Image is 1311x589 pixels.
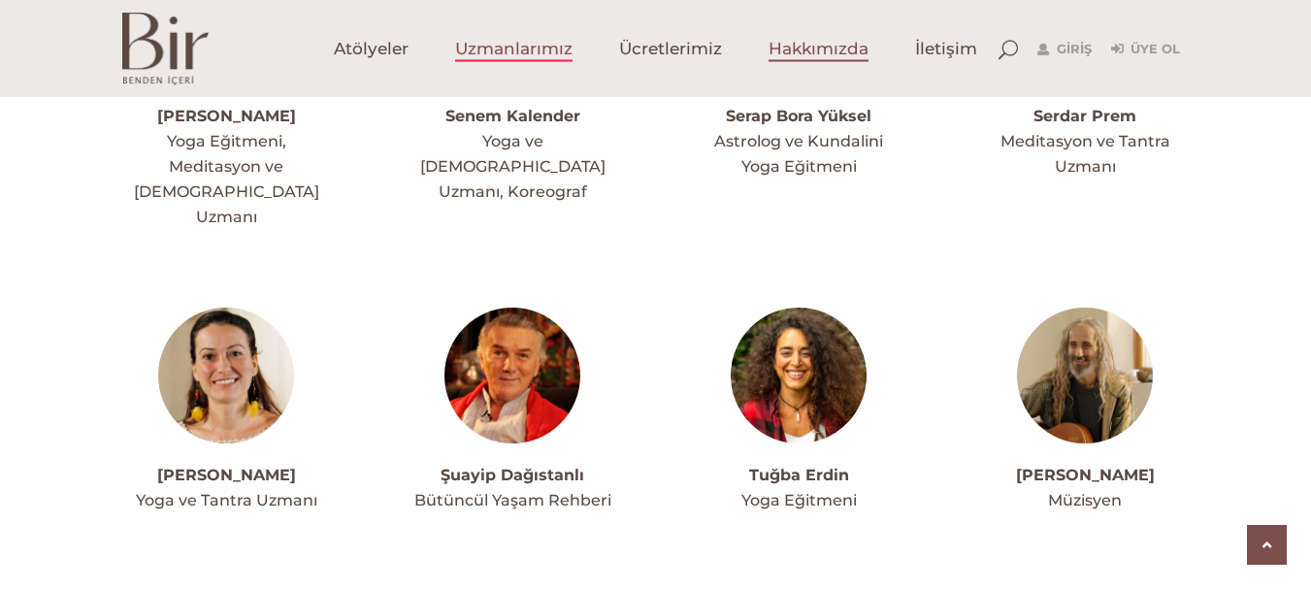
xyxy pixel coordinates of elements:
[726,107,871,125] a: Serap Bora Yüksel
[1000,132,1170,176] span: Meditasyon ve Tantra Uzmanı
[1048,491,1122,509] span: Müzisyen
[158,308,294,443] img: sinembeykurtprofil-300x300.jpg
[731,308,867,443] img: tugbaprofil-300x300.jpg
[1111,38,1180,61] a: Üye Ol
[420,132,606,201] span: Yoga ve [DEMOGRAPHIC_DATA] Uzmanı, Koreograf
[441,466,584,484] a: Şuayip Dağıstanlı
[157,466,296,484] a: [PERSON_NAME]
[749,466,849,484] a: Tuğba Erdin
[334,38,409,60] span: Atölyeler
[1017,308,1153,443] img: tuncay-300x300.jpg
[414,491,611,509] span: Bütüncül Yaşam Rehberi
[714,132,883,176] span: Astrolog ve Kundalini Yoga Eğitmeni
[134,132,319,226] span: Yoga Eğitmeni, Meditasyon ve [DEMOGRAPHIC_DATA] Uzmanı
[444,308,580,443] img: Suayip_Dagistanli_002-300x300.jpg
[455,38,573,60] span: Uzmanlarımız
[619,38,722,60] span: Ücretlerimiz
[1016,466,1155,484] a: [PERSON_NAME]
[157,107,296,125] a: [PERSON_NAME]
[136,491,317,509] span: Yoga ve Tantra Uzmanı
[445,107,580,125] a: Senem Kalender
[769,38,869,60] span: Hakkımızda
[741,491,857,509] span: Yoga Eğitmeni
[1037,38,1092,61] a: Giriş
[1033,107,1136,125] a: Serdar Prem
[915,38,977,60] span: İletişim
